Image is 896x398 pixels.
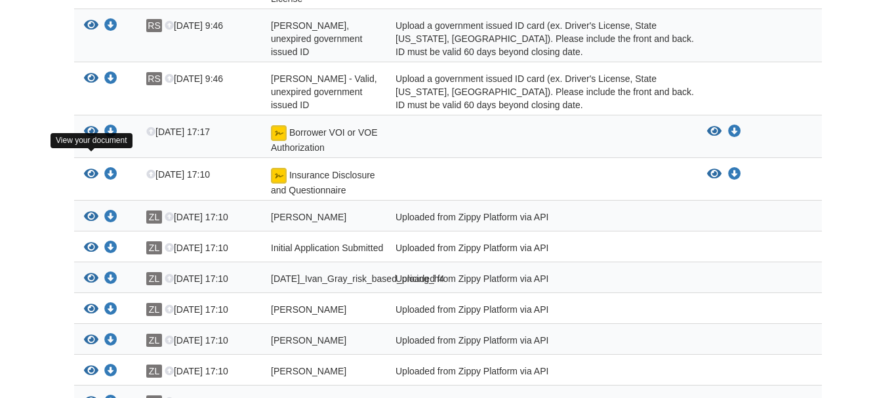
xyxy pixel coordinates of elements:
[165,366,228,376] span: [DATE] 17:10
[271,170,375,195] span: Insurance Disclosure and Questionnaire
[386,272,697,289] div: Uploaded from Zippy Platform via API
[104,21,117,31] a: Download Rachel Smith - Valid, unexpired government issued ID
[146,334,162,347] span: ZL
[707,168,722,181] button: View Insurance Disclosure and Questionnaire
[146,169,210,180] span: [DATE] 17:10
[271,127,377,153] span: Borrower VOI or VOE Authorization
[271,243,383,253] span: Initial Application Submitted
[386,19,697,58] div: Upload a government issued ID card (ex. Driver's License, State [US_STATE], [GEOGRAPHIC_DATA]). P...
[165,20,223,31] span: [DATE] 9:46
[271,125,287,141] img: Document fully signed
[146,72,162,85] span: RS
[104,127,117,138] a: Download Borrower VOI or VOE Authorization
[104,212,117,223] a: Download Rachel_Smith_privacy_notice
[104,367,117,377] a: Download Ivan_Gray_credit_authorization
[271,20,362,57] span: [PERSON_NAME], unexpired government issued ID
[84,168,98,182] button: View Insurance Disclosure and Questionnaire
[84,210,98,224] button: View Rachel_Smith_privacy_notice
[104,170,117,180] a: Download Insurance Disclosure and Questionnaire
[84,241,98,255] button: View Initial Application Submitted
[84,125,98,139] button: View Borrower VOI or VOE Authorization
[271,335,346,346] span: [PERSON_NAME]
[84,334,98,348] button: View Rachel_Smith_terms_of_use
[84,272,98,286] button: View 08-14-2025_Ivan_Gray_risk_based_pricing_h4
[146,365,162,378] span: ZL
[165,243,228,253] span: [DATE] 17:10
[165,273,228,284] span: [DATE] 17:10
[386,241,697,258] div: Uploaded from Zippy Platform via API
[84,303,98,317] button: View Ivan_Gray_terms_of_use
[146,303,162,316] span: ZL
[51,133,132,148] div: View your document
[165,73,223,84] span: [DATE] 9:46
[271,366,346,376] span: [PERSON_NAME]
[271,73,377,110] span: [PERSON_NAME] - Valid, unexpired government issued ID
[707,125,722,138] button: View Borrower VOI or VOE Authorization
[271,304,346,315] span: [PERSON_NAME]
[104,274,117,285] a: Download 08-14-2025_Ivan_Gray_risk_based_pricing_h4
[146,241,162,254] span: ZL
[84,72,98,86] button: View Ivan Gray - Valid, unexpired government issued ID
[146,127,210,137] span: [DATE] 17:17
[146,19,162,32] span: RS
[728,169,741,180] a: Download Insurance Disclosure and Questionnaire
[386,210,697,228] div: Uploaded from Zippy Platform via API
[271,273,444,284] span: [DATE]_Ivan_Gray_risk_based_pricing_h4
[84,365,98,378] button: View Ivan_Gray_credit_authorization
[271,168,287,184] img: Document fully signed
[271,212,346,222] span: [PERSON_NAME]
[104,74,117,85] a: Download Ivan Gray - Valid, unexpired government issued ID
[84,19,98,33] button: View Rachel Smith - Valid, unexpired government issued ID
[386,303,697,320] div: Uploaded from Zippy Platform via API
[386,365,697,382] div: Uploaded from Zippy Platform via API
[146,210,162,224] span: ZL
[165,335,228,346] span: [DATE] 17:10
[165,304,228,315] span: [DATE] 17:10
[104,305,117,315] a: Download Ivan_Gray_terms_of_use
[386,72,697,111] div: Upload a government issued ID card (ex. Driver's License, State [US_STATE], [GEOGRAPHIC_DATA]). P...
[386,334,697,351] div: Uploaded from Zippy Platform via API
[165,212,228,222] span: [DATE] 17:10
[104,336,117,346] a: Download Rachel_Smith_terms_of_use
[104,243,117,254] a: Download Initial Application Submitted
[146,272,162,285] span: ZL
[728,127,741,137] a: Download Borrower VOI or VOE Authorization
